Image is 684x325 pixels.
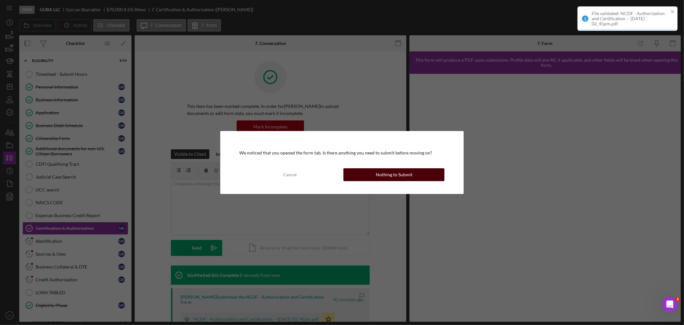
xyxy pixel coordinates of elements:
div: Nothing to Submit [376,168,412,181]
div: Cancel [283,168,297,181]
iframe: Intercom live chat [662,297,678,312]
div: File validated: NCDF - Authorization and Certification -- [DATE] 02_45pm.pdf [592,11,669,26]
div: We noticed that you opened the form tab. Is there anything you need to submit before moving on? [240,150,445,155]
button: Cancel [240,168,341,181]
button: close [671,9,675,15]
button: Nothing to Submit [343,168,444,181]
span: 1 [675,297,680,302]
